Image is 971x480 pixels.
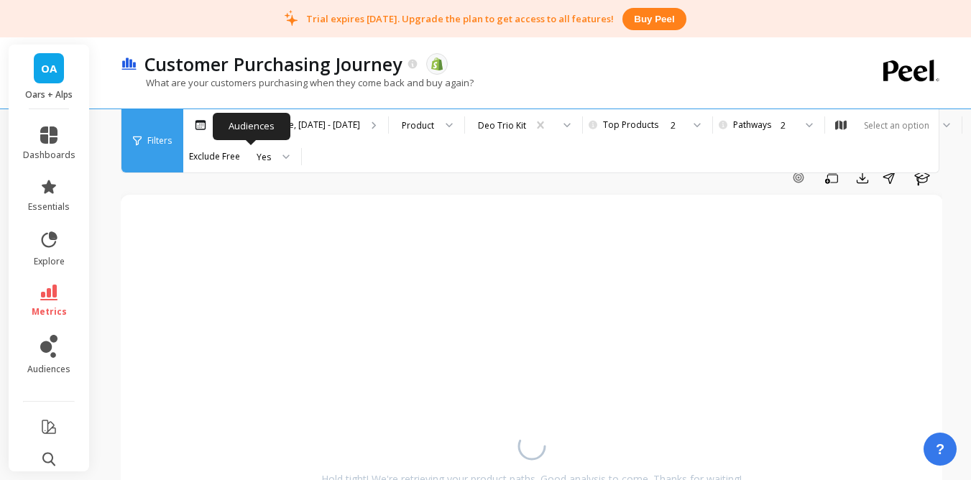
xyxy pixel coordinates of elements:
[924,433,957,466] button: ?
[213,119,360,131] p: Custom Date Range, [DATE] - [DATE]
[671,119,682,132] div: 2
[147,135,172,147] span: Filters
[936,439,944,459] span: ?
[862,119,931,132] div: Select an option
[144,52,402,76] p: Customer Purchasing Journey
[257,150,271,164] div: Yes
[306,12,614,25] p: Trial expires [DATE]. Upgrade the plan to get access to all features!
[431,57,443,70] img: api.shopify.svg
[622,8,686,30] button: Buy peel
[478,119,526,132] div: Deo Trio Kit
[32,306,67,318] span: metrics
[41,60,57,77] span: OA
[402,119,434,132] div: Product
[121,57,137,71] img: header icon
[121,76,474,89] p: What are your customers purchasing when they come back and buy again?
[23,89,75,101] p: Oars + Alps
[23,149,75,161] span: dashboards
[28,201,70,213] span: essentials
[34,256,65,267] span: explore
[781,119,794,132] div: 2
[835,120,847,131] img: audience_map.svg
[27,364,70,375] span: audiences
